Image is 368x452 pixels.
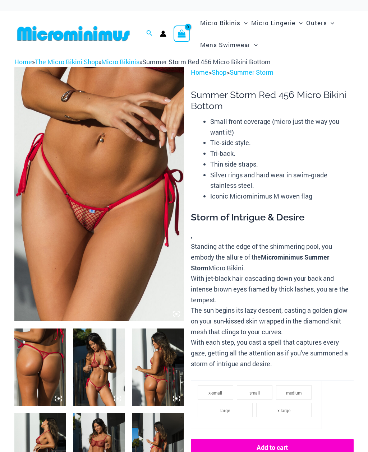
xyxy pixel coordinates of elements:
span: Menu Toggle [295,14,303,32]
span: Summer Storm Red 456 Micro Bikini Bottom [142,57,271,66]
span: large [220,407,230,413]
span: Menu Toggle [250,36,258,54]
a: Shop [212,68,226,76]
span: Micro Lingerie [251,14,295,32]
a: Home [14,57,32,66]
span: x-small [208,390,222,396]
a: Search icon link [146,29,153,38]
li: Iconic Microminimus M woven flag [210,191,354,202]
span: Outers [306,14,327,32]
p: > > [191,67,354,78]
li: Thin side straps. [210,159,354,170]
img: Summer Storm Red 456 Micro [14,67,184,321]
span: Mens Swimwear [200,36,250,54]
a: Home [191,68,208,76]
a: Summer Storm [230,68,273,76]
a: Micro LingerieMenu ToggleMenu Toggle [249,12,304,34]
li: x-large [256,403,312,417]
span: small [249,390,260,396]
h1: Summer Storm Red 456 Micro Bikini Bottom [191,89,354,112]
span: Micro Bikinis [200,14,240,32]
nav: Site Navigation [197,11,354,57]
li: large [198,403,253,417]
li: Tie-side style. [210,138,354,148]
img: Summer Storm Red 312 Tri Top 456 Micro [132,328,184,406]
div: , [191,211,354,369]
li: Small front coverage (micro just the way you want it!) [210,116,354,138]
a: OutersMenu ToggleMenu Toggle [304,12,336,34]
p: Standing at the edge of the shimmering pool, you embody the allure of the Micro Bikini. With jet-... [191,241,354,369]
span: » » » [14,57,271,66]
span: medium [286,390,302,396]
span: x-large [277,407,290,413]
a: Micro Bikinis [101,57,139,66]
img: MM SHOP LOGO FLAT [14,25,133,42]
a: Mens SwimwearMenu ToggleMenu Toggle [198,34,259,56]
span: Menu Toggle [240,14,248,32]
li: medium [276,385,312,400]
a: View Shopping Cart, empty [174,25,190,42]
span: Menu Toggle [327,14,334,32]
a: The Micro Bikini Shop [35,57,98,66]
b: Microminimus Summer Storm [191,253,329,272]
img: Summer Storm Red 312 Tri Top 456 Micro [73,328,125,406]
li: x-small [198,385,233,400]
a: Micro BikinisMenu ToggleMenu Toggle [198,12,249,34]
img: Summer Storm Red 456 Micro [14,328,66,406]
h3: Storm of Intrigue & Desire [191,211,354,224]
li: Tri-back. [210,148,354,159]
li: Silver rings and hard wear in swim-grade stainless steel. [210,170,354,191]
li: small [237,385,272,400]
a: Account icon link [160,31,166,37]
